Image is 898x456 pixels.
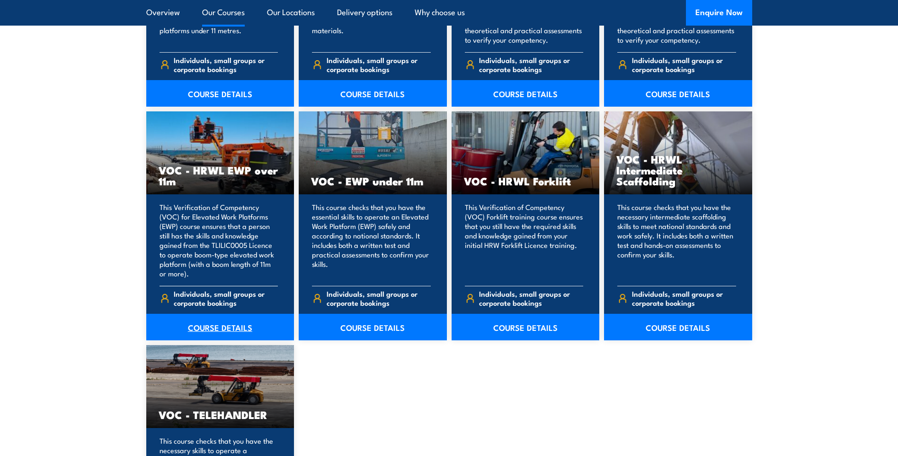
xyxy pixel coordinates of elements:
a: COURSE DETAILS [146,80,294,107]
span: Individuals, small groups or corporate bookings [327,55,431,73]
h3: VOC - TELEHANDLER [159,409,282,420]
a: COURSE DETAILS [452,80,600,107]
span: Individuals, small groups or corporate bookings [174,55,278,73]
span: Individuals, small groups or corporate bookings [327,289,431,307]
span: Individuals, small groups or corporate bookings [479,55,583,73]
h3: VOC - HRWL Forklift [464,175,587,186]
a: COURSE DETAILS [604,314,752,340]
a: COURSE DETAILS [452,314,600,340]
p: This course checks that you have the necessary intermediate scaffolding skills to meet national s... [617,202,736,278]
h3: VOC - HRWL Intermediate Scaffolding [616,154,740,186]
h3: VOC - EWP under 11m [311,175,435,186]
span: Individuals, small groups or corporate bookings [632,289,736,307]
a: COURSE DETAILS [299,80,447,107]
span: Individuals, small groups or corporate bookings [479,289,583,307]
span: Individuals, small groups or corporate bookings [174,289,278,307]
a: COURSE DETAILS [146,314,294,340]
span: Individuals, small groups or corporate bookings [632,55,736,73]
p: This Verification of Competency (VOC) Forklift training course ensures that you still have the re... [465,202,584,278]
p: This Verification of Competency (VOC) for Elevated Work Platforms (EWP) course ensures that a per... [160,202,278,278]
a: COURSE DETAILS [299,314,447,340]
p: This course checks that you have the essential skills to operate an Elevated Work Platform (EWP) ... [312,202,431,278]
a: COURSE DETAILS [604,80,752,107]
h3: VOC - HRWL EWP over 11m [159,164,282,186]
